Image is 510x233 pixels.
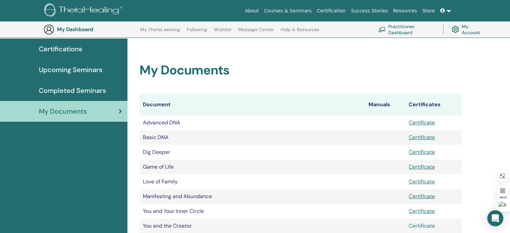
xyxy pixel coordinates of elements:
a: Store [420,5,438,17]
td: Love of Family [139,174,365,189]
a: Certificate [409,222,435,229]
a: Certificate [409,178,435,185]
th: Document [139,94,365,115]
span: Completed Seminars [39,85,106,96]
div: Open Intercom Messenger [487,210,503,226]
span: Upcoming Seminars [39,65,102,75]
a: Certification [314,5,348,17]
a: Certificate [409,193,435,200]
a: Certificate [409,134,435,141]
a: Certificate [409,119,435,126]
a: Success Stories [348,5,390,17]
h2: My Documents [139,63,462,78]
a: My Account [452,22,486,37]
a: My ThetaLearning [140,27,180,38]
a: Help & Resources [281,27,319,38]
td: Game of Life [139,160,365,174]
span: My Documents [39,106,87,116]
th: Certificates [405,94,462,115]
img: chalkboard-teacher.svg [378,27,386,32]
a: Certificate [409,149,435,156]
a: Resources [390,5,420,17]
th: Manuals [365,94,405,115]
span: Certifications [39,44,82,54]
td: You and Your Inner Circle [139,204,365,219]
a: Wishlist [214,27,232,38]
img: generic-user-icon.jpg [44,24,54,35]
h3: My Dashboard [57,26,124,33]
td: Dig Deeper [139,145,365,160]
a: Following [187,27,207,38]
td: Basic DNA [139,130,365,145]
a: Message Center [238,27,274,38]
a: Courses & Seminars [262,5,315,17]
img: logo.png [44,3,124,18]
a: Practitioner Dashboard [378,22,435,37]
a: Certificate [409,208,435,215]
img: cog.svg [452,24,459,35]
a: Certificate [409,163,435,170]
td: Manifesting and Abundance [139,189,365,204]
td: Advanced DNA [139,115,365,130]
a: About [242,5,261,17]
